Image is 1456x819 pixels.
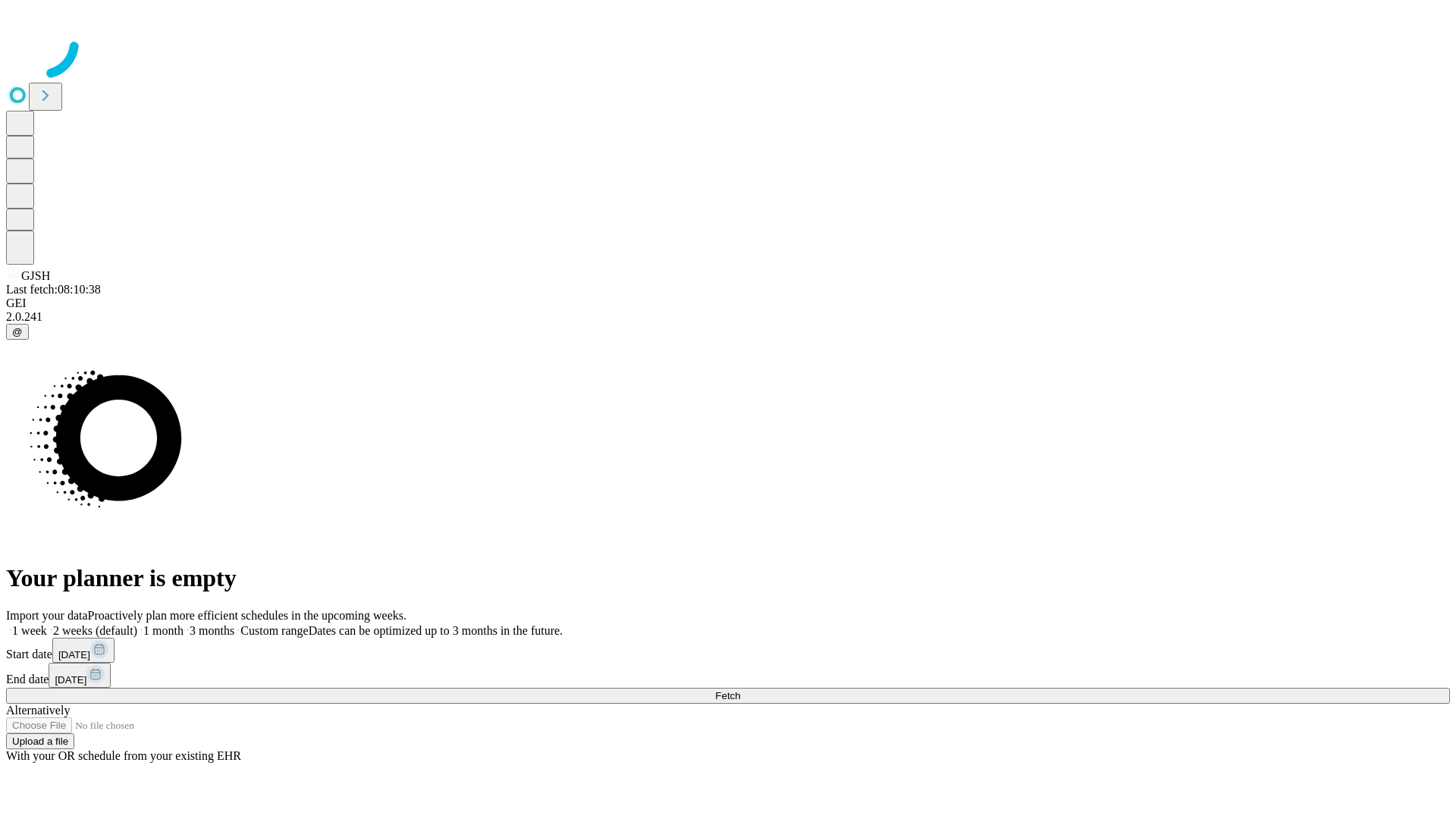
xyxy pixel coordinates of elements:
[143,624,184,637] span: 1 month
[12,624,47,637] span: 1 week
[58,649,90,661] span: [DATE]
[88,609,406,622] span: Proactively plan more efficient schedules in the upcoming weeks.
[715,690,740,701] span: Fetch
[190,624,234,637] span: 3 months
[240,624,308,637] span: Custom range
[309,624,563,637] span: Dates can be optimized up to 3 months in the future.
[6,704,70,717] span: Alternatively
[21,269,50,282] span: GJSH
[12,326,23,337] span: @
[55,674,86,686] span: [DATE]
[6,688,1450,704] button: Fetch
[6,310,1450,324] div: 2.0.241
[6,638,1450,663] div: Start date
[6,749,241,762] span: With your OR schedule from your existing EHR
[6,297,1450,310] div: GEI
[6,663,1450,688] div: End date
[6,733,74,749] button: Upload a file
[53,624,137,637] span: 2 weeks (default)
[52,638,115,663] button: [DATE]
[6,564,1450,592] h1: Your planner is empty
[6,283,101,296] span: Last fetch: 08:10:38
[6,609,88,622] span: Import your data
[49,663,111,688] button: [DATE]
[6,324,29,340] button: @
